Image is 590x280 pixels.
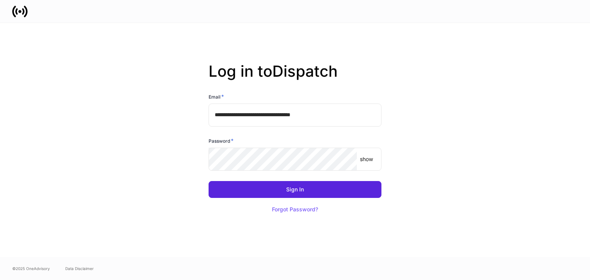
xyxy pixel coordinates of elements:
button: Forgot Password? [262,201,328,218]
div: Sign In [286,187,304,192]
a: Data Disclaimer [65,265,94,272]
div: Forgot Password? [272,207,318,212]
h6: Email [209,93,224,100]
button: Sign In [209,181,381,198]
h2: Log in to Dispatch [209,62,381,93]
span: © 2025 OneAdvisory [12,265,50,272]
h6: Password [209,137,234,145]
p: show [360,155,373,163]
